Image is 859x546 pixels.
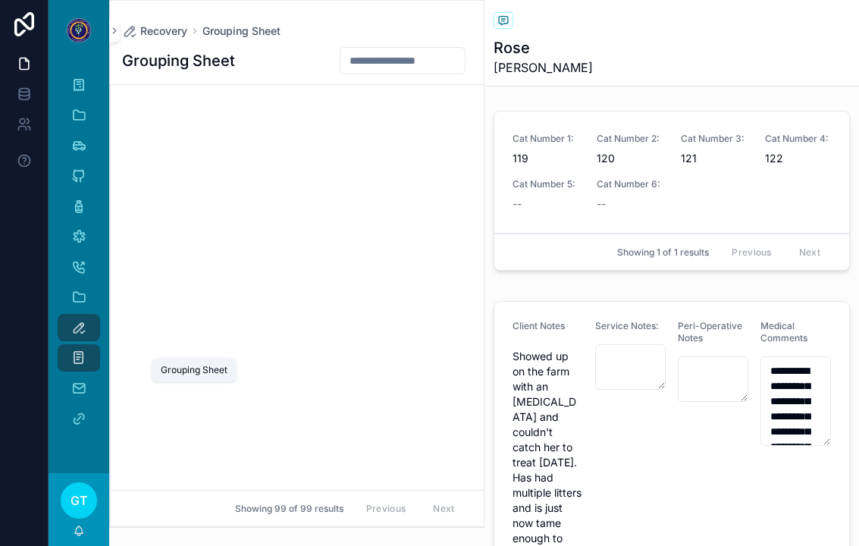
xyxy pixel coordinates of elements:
div: scrollable content [49,61,109,452]
span: Cat Number 4: [765,133,831,145]
span: Cat Number 3: [681,133,747,145]
span: 121 [681,151,747,166]
span: Service Notes: [595,320,659,331]
span: Cat Number 1: [513,133,578,145]
span: Client Notes [513,320,565,331]
span: GT [71,491,87,510]
div: Grouping Sheet [161,364,227,376]
span: [PERSON_NAME] [494,58,593,77]
h1: Grouping Sheet [122,50,235,71]
a: Grouping Sheet [202,24,281,39]
span: Medical Comments [760,320,807,344]
a: Cat Number 1:119Cat Number 2:120Cat Number 3:121Cat Number 4:122Cat Number 5:--Cat Number 6:-- [494,111,850,234]
span: 122 [765,151,831,166]
span: -- [513,196,522,212]
a: Recovery [122,24,187,39]
span: Showing 1 of 1 results [617,246,709,259]
span: Cat Number 6: [597,178,663,190]
span: Cat Number 5: [513,178,578,190]
span: Recovery [140,24,187,39]
span: Peri-Operative Notes [678,320,742,344]
h1: Rose [494,37,593,58]
img: App logo [67,18,91,42]
span: 120 [597,151,663,166]
span: Cat Number 2: [597,133,663,145]
span: -- [597,196,606,212]
span: Showing 99 of 99 results [235,503,343,515]
span: 119 [513,151,578,166]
